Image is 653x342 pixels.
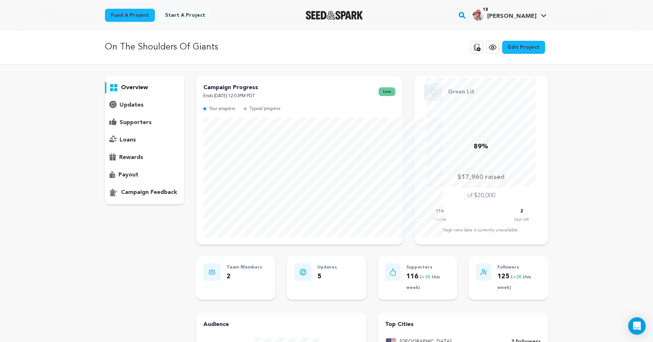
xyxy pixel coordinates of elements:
p: payout [118,171,138,179]
button: updates [105,99,184,111]
div: Open Intercom Messenger [628,317,646,335]
p: Your progress [209,105,235,113]
p: Typical progress [250,105,280,113]
p: rewards [119,153,143,162]
p: Campaign Progress [203,83,258,92]
p: Followers [497,263,541,272]
p: supporters [120,118,152,127]
span: [PERSON_NAME] [487,13,536,19]
span: +30 [422,275,431,279]
p: campaign feedback [121,188,177,197]
img: Seed&Spark Logo Dark Mode [306,11,363,20]
button: overview [105,82,184,94]
button: loans [105,134,184,146]
p: overview [121,83,148,92]
p: updates [120,101,144,110]
p: 125 [497,271,541,293]
p: Supporters [406,263,450,272]
button: payout [105,169,184,181]
span: Scott D.'s Profile [471,8,548,23]
p: 2 [227,271,262,282]
h4: Top Cities [385,320,541,329]
span: ( this week) [406,275,440,290]
p: On The Shoulders Of Giants [105,41,218,54]
button: supporters [105,117,184,128]
h4: Audience [203,320,359,329]
p: 2 [520,207,523,216]
div: Scott D.'s Profile [473,9,536,21]
p: Team Members [227,263,262,272]
p: Ends [DATE] 12:03PM PDT [203,92,258,100]
p: 116 [406,271,450,293]
p: 5 [317,271,337,282]
p: loans [120,136,136,144]
a: Scott D.'s Profile [471,8,548,21]
p: 89% [474,142,488,152]
div: Page view data is currently unavailable. [422,227,541,233]
p: Days Left [514,216,529,223]
a: Seed&Spark Homepage [306,11,363,20]
span: ( this week) [497,275,531,290]
span: +28 [513,275,523,279]
p: of $20,000 [467,191,495,200]
button: campaign feedback [105,187,184,198]
a: Fund a project [105,9,155,22]
a: Edit Project [502,41,545,54]
button: rewards [105,152,184,163]
span: 18 [480,6,491,13]
p: Updates [317,263,337,272]
a: Start a project [159,9,211,22]
img: 73bbabdc3393ef94.png [473,9,484,21]
span: live [379,87,395,96]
